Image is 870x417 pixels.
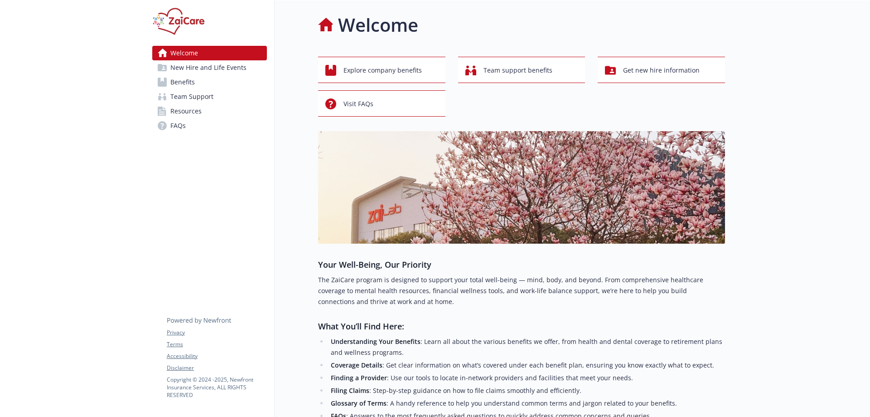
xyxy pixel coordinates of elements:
li: : Learn all about the various benefits we offer, from health and dental coverage to retirement pl... [328,336,725,358]
li: : A handy reference to help you understand common terms and jargon related to your benefits. [328,398,725,409]
span: New Hire and Life Events [170,60,246,75]
span: Team support benefits [483,62,552,79]
li: : Step-by-step guidance on how to file claims smoothly and efficiently. [328,385,725,396]
img: overview page banner [318,131,725,244]
a: Disclaimer [167,364,266,372]
h3: Your Well-Being, Our Priority [318,258,725,271]
strong: Glossary of Terms [331,399,387,407]
a: Welcome [152,46,267,60]
button: Explore company benefits [318,57,445,83]
span: Get new hire information [623,62,700,79]
button: Team support benefits [458,57,585,83]
span: Explore company benefits [343,62,422,79]
span: Resources [170,104,202,118]
li: : Get clear information on what’s covered under each benefit plan, ensuring you know exactly what... [328,360,725,371]
a: Team Support [152,89,267,104]
span: FAQs [170,118,186,133]
a: FAQs [152,118,267,133]
p: Copyright © 2024 - 2025 , Newfront Insurance Services, ALL RIGHTS RESERVED [167,376,266,399]
strong: Understanding Your Benefits [331,337,420,346]
p: The ZaiCare program is designed to support your total well-being — mind, body, and beyond. From c... [318,275,725,307]
strong: Finding a Provider [331,373,387,382]
span: Welcome [170,46,198,60]
a: Privacy [167,329,266,337]
h1: Welcome [338,11,418,39]
a: New Hire and Life Events [152,60,267,75]
a: Benefits [152,75,267,89]
span: Team Support [170,89,213,104]
strong: Coverage Details [331,361,382,369]
a: Terms [167,340,266,348]
a: Resources [152,104,267,118]
span: Visit FAQs [343,95,373,113]
strong: Filing Claims [331,386,369,395]
button: Get new hire information [598,57,725,83]
span: Benefits [170,75,195,89]
a: Accessibility [167,352,266,360]
h3: What You’ll Find Here: [318,320,725,333]
button: Visit FAQs [318,90,445,117]
li: : Use our tools to locate in-network providers and facilities that meet your needs. [328,373,725,383]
